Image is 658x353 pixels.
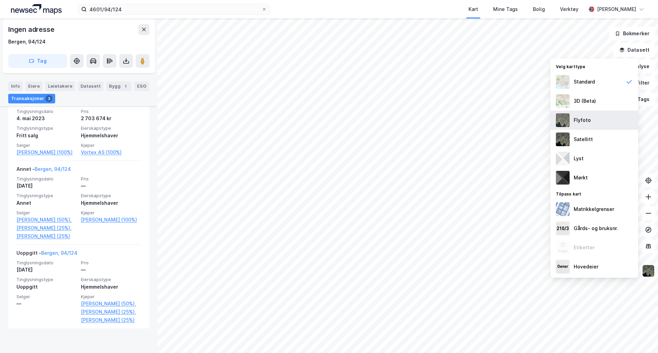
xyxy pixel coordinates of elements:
[81,300,141,308] a: [PERSON_NAME] (50%),
[16,266,77,274] div: [DATE]
[556,133,570,146] img: 9k=
[16,182,77,190] div: [DATE]
[574,174,588,182] div: Mørkt
[556,75,570,89] img: Z
[16,199,77,207] div: Annet
[574,205,614,213] div: Matrikkelgrenser
[16,176,77,182] span: Tinglysningsdato
[16,193,77,199] span: Tinglysningstype
[78,81,103,91] div: Datasett
[81,210,141,216] span: Kjøper
[574,135,593,143] div: Satellitt
[623,92,655,106] button: Tags
[574,243,595,252] div: Etiketter
[556,113,570,127] img: Z
[81,216,141,224] a: [PERSON_NAME] (100%)
[556,260,570,274] img: majorOwner.b5e170eddb5c04bfeeff.jpeg
[81,266,141,274] div: —
[81,125,141,131] span: Eierskapstype
[556,94,570,108] img: Z
[468,5,478,13] div: Kart
[8,54,67,68] button: Tag
[16,283,77,291] div: Uoppgitt
[16,125,77,131] span: Tinglysningstype
[574,224,618,232] div: Gårds- og bruksnr.
[16,148,77,156] a: [PERSON_NAME] (100%)
[556,152,570,165] img: luj3wr1y2y3+OchiMxRmMxRlscgabnMEmZ7DJGWxyBpucwSZnsMkZbHIGm5zBJmewyRlscgabnMEmZ7DJGWxyBpucwSZnsMkZ...
[81,199,141,207] div: Hjemmelshaver
[81,109,141,114] span: Pris
[16,109,77,114] span: Tinglysningsdato
[560,5,578,13] div: Verktøy
[25,81,42,91] div: Eiere
[574,78,595,86] div: Standard
[81,114,141,123] div: 2 703 674 kr
[574,116,591,124] div: Flyfoto
[81,176,141,182] span: Pris
[16,142,77,148] span: Selger
[87,4,261,14] input: Søk på adresse, matrikkel, gårdeiere, leietakere eller personer
[8,38,46,46] div: Bergen, 94/124
[81,142,141,148] span: Kjøper
[16,277,77,282] span: Tinglysningstype
[16,232,77,240] a: [PERSON_NAME] (25%)
[642,264,655,277] img: 9k=
[81,316,141,324] a: [PERSON_NAME] (25%)
[16,131,77,140] div: Fritt salg
[556,171,570,185] img: nCdM7BzjoCAAAAAElFTkSuQmCC
[597,5,636,13] div: [PERSON_NAME]
[556,222,570,235] img: cadastreKeys.547ab17ec502f5a4ef2b.jpeg
[81,131,141,140] div: Hjemmelshaver
[46,95,52,102] div: 3
[8,94,55,103] div: Transaksjoner
[41,250,77,256] a: Bergen, 94/124
[81,182,141,190] div: —
[574,154,584,163] div: Lyst
[81,148,141,156] a: Vortex AS (100%)
[556,241,570,254] img: Z
[16,210,77,216] span: Selger
[16,260,77,266] span: Tinglysningsdato
[493,5,518,13] div: Mine Tags
[134,81,149,91] div: ESG
[624,320,658,353] div: Kontrollprogram for chat
[16,249,77,260] div: Uoppgitt -
[81,260,141,266] span: Pris
[8,81,23,91] div: Info
[81,294,141,300] span: Kjøper
[122,83,129,90] div: 1
[106,81,132,91] div: Bygg
[81,283,141,291] div: Hjemmelshaver
[624,320,658,353] iframe: Chat Widget
[16,300,77,308] div: —
[613,43,655,57] button: Datasett
[16,224,77,232] a: [PERSON_NAME] (25%),
[16,114,77,123] div: 4. mai 2023
[609,27,655,40] button: Bokmerker
[16,294,77,300] span: Selger
[574,263,598,271] div: Hovedeier
[45,81,75,91] div: Leietakere
[550,60,638,72] div: Velg karttype
[574,97,596,105] div: 3D (Beta)
[11,4,62,14] img: logo.a4113a55bc3d86da70a041830d287a7e.svg
[533,5,545,13] div: Bolig
[16,216,77,224] a: [PERSON_NAME] (50%),
[35,166,71,172] a: Bergen, 94/124
[16,165,71,176] div: Annet -
[8,24,56,35] div: Ingen adresse
[81,193,141,199] span: Eierskapstype
[81,277,141,282] span: Eierskapstype
[81,308,141,316] a: [PERSON_NAME] (25%),
[556,202,570,216] img: cadastreBorders.cfe08de4b5ddd52a10de.jpeg
[550,187,638,200] div: Tilpass kart
[622,76,655,90] button: Filter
